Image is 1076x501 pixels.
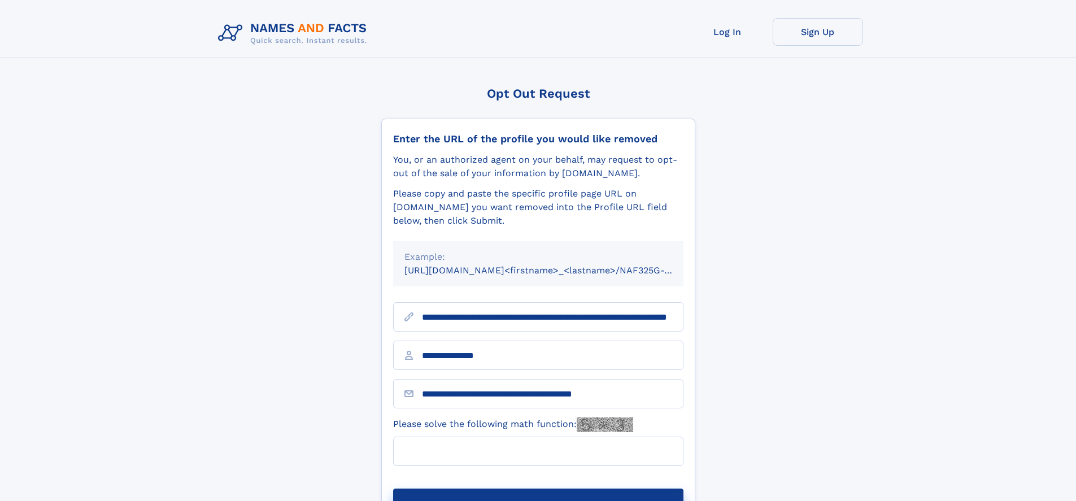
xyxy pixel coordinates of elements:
[404,265,705,276] small: [URL][DOMAIN_NAME]<firstname>_<lastname>/NAF325G-xxxxxxxx
[393,187,683,228] div: Please copy and paste the specific profile page URL on [DOMAIN_NAME] you want removed into the Pr...
[393,133,683,145] div: Enter the URL of the profile you would like removed
[773,18,863,46] a: Sign Up
[393,153,683,180] div: You, or an authorized agent on your behalf, may request to opt-out of the sale of your informatio...
[381,86,695,101] div: Opt Out Request
[682,18,773,46] a: Log In
[393,417,633,432] label: Please solve the following math function:
[404,250,672,264] div: Example:
[214,18,376,49] img: Logo Names and Facts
